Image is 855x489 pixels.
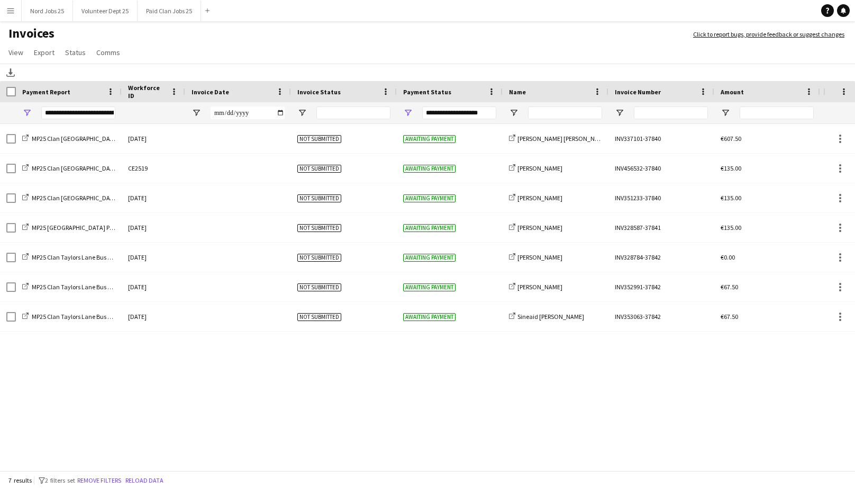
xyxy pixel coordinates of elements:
span: Awaiting payment [403,313,456,321]
div: [DATE] [122,272,185,301]
span: [PERSON_NAME] [517,224,562,232]
span: Awaiting payment [403,135,456,143]
a: MP25 Clan Taylors Lane Bus Stewards All Shows [22,313,159,321]
button: Reload data [123,475,166,486]
a: MP25 Clan Taylors Lane Bus Stewards All Shows [22,253,159,261]
button: Open Filter Menu [403,108,413,118]
span: Payment Report [22,88,70,96]
span: MP25 Clan Taylors Lane Bus Stewards All Shows [32,283,159,291]
span: Awaiting payment [403,224,456,232]
span: Not submitted [297,165,341,173]
div: [DATE] [122,124,185,153]
span: [PERSON_NAME] [517,194,562,202]
a: MP25 [GEOGRAPHIC_DATA] Presearch Stewards All Shows [22,224,186,232]
span: €135.00 [721,194,741,202]
a: MP25 Clan [GEOGRAPHIC_DATA] Hold Point Stewards All Shows [22,164,201,172]
input: Invoice Status Filter Input [316,106,390,119]
span: [PERSON_NAME] [PERSON_NAME] [517,135,608,143]
div: INV328587-37841 [608,213,714,242]
button: Paid Clan Jobs 25 [138,1,201,21]
input: Name Filter Input [528,106,602,119]
span: Comms [96,48,120,57]
a: View [4,46,28,59]
input: Invoice Number Filter Input [634,106,708,119]
span: Awaiting payment [403,194,456,202]
button: Open Filter Menu [22,108,32,118]
span: Export [34,48,54,57]
span: Payment Status [403,88,451,96]
span: Not submitted [297,194,341,202]
a: Export [30,46,59,59]
button: Open Filter Menu [192,108,201,118]
span: [PERSON_NAME] [517,283,562,291]
span: Not submitted [297,224,341,232]
span: MP25 Clan [GEOGRAPHIC_DATA] Hold Point Stewards All Shows [32,194,201,202]
span: Amount [721,88,744,96]
app-action-btn: Download [4,66,17,79]
span: Status [65,48,86,57]
span: Not submitted [297,283,341,291]
a: MP25 Clan Taylors Lane Bus Stewards All Shows [22,283,159,291]
span: €0.00 [721,253,735,261]
span: MP25 Clan [GEOGRAPHIC_DATA] Hold Point Stewards All Shows [32,135,201,143]
span: 2 filters set [45,476,75,484]
div: INV328784-37842 [608,243,714,272]
div: [DATE] [122,183,185,212]
span: MP25 Clan Taylors Lane Bus Stewards All Shows [32,313,159,321]
span: Awaiting payment [403,254,456,262]
a: Comms [92,46,124,59]
span: Not submitted [297,313,341,321]
button: Open Filter Menu [721,108,730,118]
span: Workforce ID [128,84,166,100]
span: Awaiting payment [403,165,456,173]
span: Not submitted [297,135,341,143]
button: Open Filter Menu [615,108,624,118]
button: Remove filters [75,475,123,486]
span: View [8,48,23,57]
span: €67.50 [721,313,738,321]
div: [DATE] [122,243,185,272]
input: Amount Filter Input [740,106,814,119]
span: Awaiting payment [403,283,456,291]
input: Invoice Date Filter Input [211,106,285,119]
span: Invoice Number [615,88,661,96]
div: INV353063-37842 [608,302,714,331]
span: Name [509,88,526,96]
div: INV351233-37840 [608,183,714,212]
span: MP25 Clan [GEOGRAPHIC_DATA] Hold Point Stewards All Shows [32,164,201,172]
span: Invoice Status [297,88,341,96]
button: Nord Jobs 25 [22,1,73,21]
span: MP25 Clan Taylors Lane Bus Stewards All Shows [32,253,159,261]
div: CE2519 [122,154,185,183]
div: INV352991-37842 [608,272,714,301]
button: Open Filter Menu [297,108,307,118]
span: €135.00 [721,164,741,172]
span: €607.50 [721,135,741,143]
span: [PERSON_NAME] [517,164,562,172]
div: INV337101-37840 [608,124,714,153]
span: MP25 [GEOGRAPHIC_DATA] Presearch Stewards All Shows [32,224,186,232]
a: Click to report bugs, provide feedback or suggest changes [693,30,844,39]
a: MP25 Clan [GEOGRAPHIC_DATA] Hold Point Stewards All Shows [22,194,201,202]
span: Sineaid [PERSON_NAME] [517,313,584,321]
span: €135.00 [721,224,741,232]
button: Volunteer Dept 25 [73,1,138,21]
div: [DATE] [122,302,185,331]
button: Open Filter Menu [509,108,519,118]
span: Invoice Date [192,88,229,96]
div: INV456532-37840 [608,154,714,183]
a: Status [61,46,90,59]
span: €67.50 [721,283,738,291]
div: [DATE] [122,213,185,242]
span: [PERSON_NAME] [517,253,562,261]
a: MP25 Clan [GEOGRAPHIC_DATA] Hold Point Stewards All Shows [22,135,201,143]
span: Not submitted [297,254,341,262]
